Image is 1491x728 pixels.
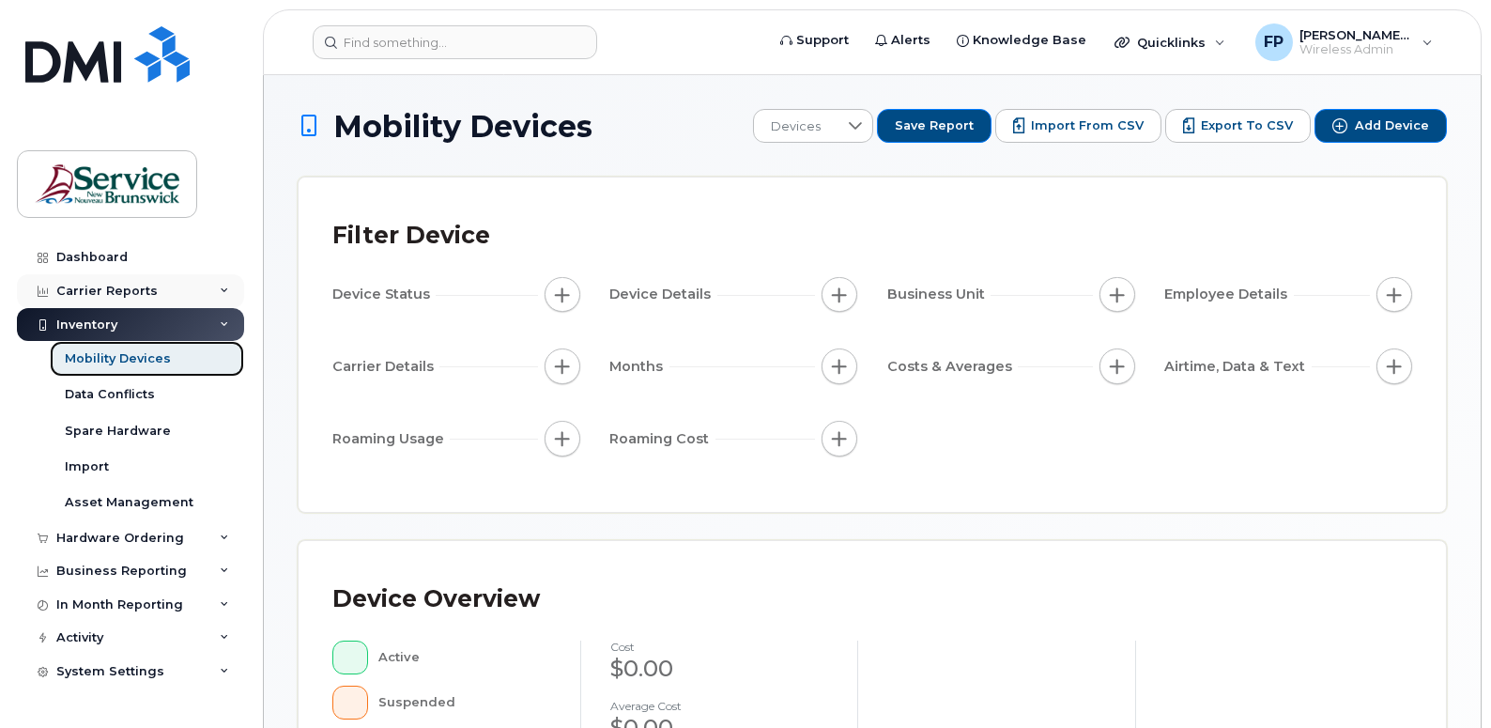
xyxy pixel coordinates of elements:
span: Carrier Details [332,357,439,377]
div: Suspended [379,686,550,720]
div: Device Overview [332,575,540,624]
button: Import from CSV [995,109,1161,143]
button: Export to CSV [1165,109,1311,143]
span: Save Report [895,117,974,134]
span: Roaming Cost [610,429,715,449]
span: Business Unit [887,285,991,304]
span: Mobility Devices [333,110,592,143]
div: Active [379,641,550,674]
h4: cost [611,641,828,653]
span: Device Status [332,285,436,304]
span: Export to CSV [1201,117,1293,134]
span: Devices [754,110,838,144]
div: Filter Device [332,211,490,260]
div: $0.00 [611,653,828,685]
span: Device Details [610,285,717,304]
span: Employee Details [1165,285,1294,304]
span: Months [610,357,669,377]
span: Import from CSV [1031,117,1144,134]
span: Add Device [1355,117,1429,134]
h4: Average cost [611,700,828,712]
button: Add Device [1314,109,1447,143]
button: Save Report [877,109,991,143]
span: Airtime, Data & Text [1165,357,1312,377]
span: Roaming Usage [332,429,450,449]
span: Costs & Averages [887,357,1018,377]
